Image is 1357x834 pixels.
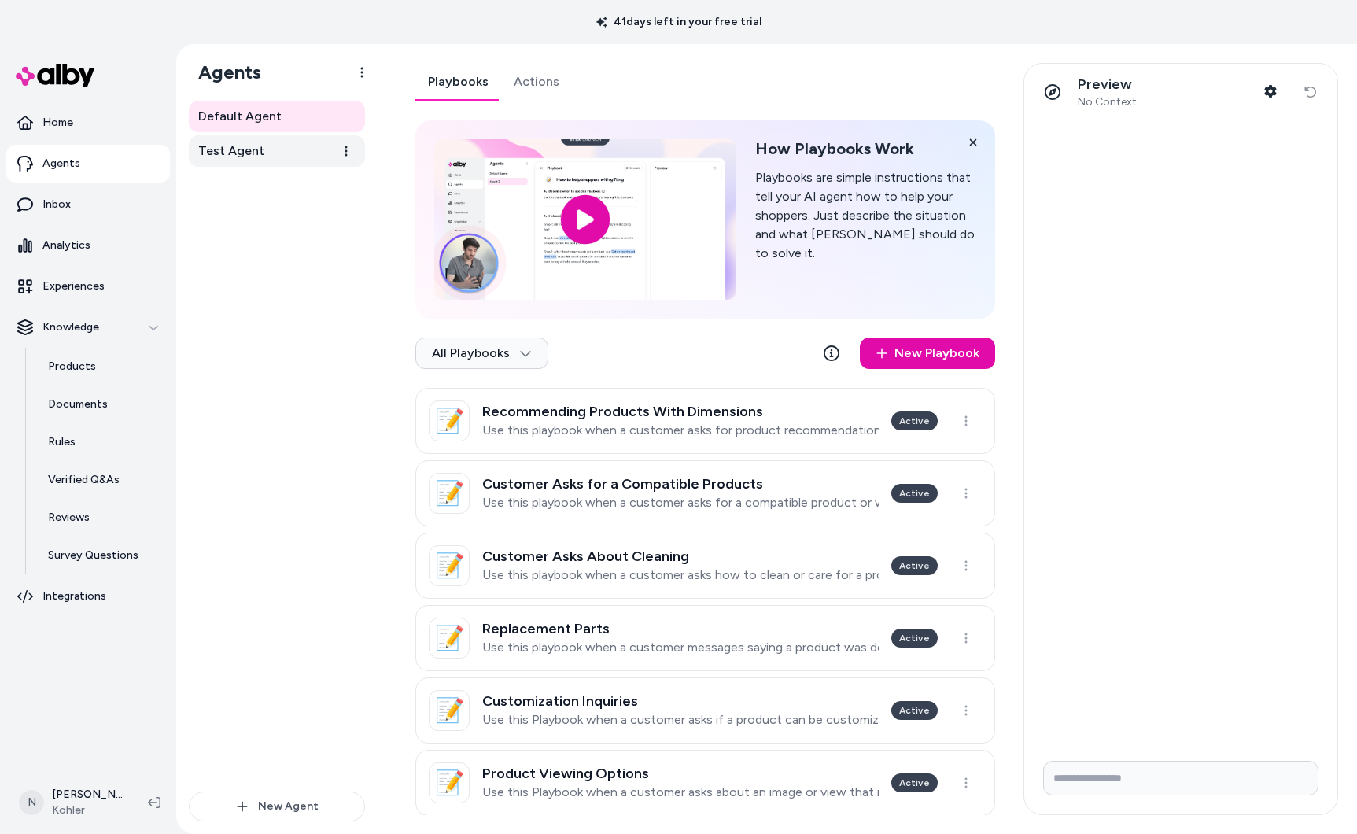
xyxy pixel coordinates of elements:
[32,386,170,423] a: Documents
[6,308,170,346] button: Knowledge
[16,64,94,87] img: alby Logo
[415,533,995,599] a: 📝Customer Asks About CleaningUse this playbook when a customer asks how to clean or care for a pr...
[189,101,365,132] a: Default Agent
[48,472,120,488] p: Verified Q&As
[415,605,995,671] a: 📝Replacement PartsUse this playbook when a customer messages saying a product was delivered broke...
[429,545,470,586] div: 📝
[1043,761,1318,795] input: Write your prompt here
[432,345,532,361] span: All Playbooks
[482,693,879,709] h3: Customization Inquiries
[482,567,879,583] p: Use this playbook when a customer asks how to clean or care for a product.
[891,556,938,575] div: Active
[1078,76,1137,94] p: Preview
[189,792,365,821] button: New Agent
[48,397,108,412] p: Documents
[42,319,99,335] p: Knowledge
[19,790,44,815] span: N
[429,618,470,659] div: 📝
[32,423,170,461] a: Rules
[42,197,71,212] p: Inbox
[429,400,470,441] div: 📝
[415,63,501,101] a: Playbooks
[482,548,879,564] h3: Customer Asks About Cleaning
[1078,95,1137,109] span: No Context
[482,476,879,492] h3: Customer Asks for a Compatible Products
[482,712,879,728] p: Use this Playbook when a customer asks if a product can be customized or altered (e.g., “Can I pe...
[42,238,90,253] p: Analytics
[891,629,938,648] div: Active
[415,388,995,454] a: 📝Recommending Products With DimensionsUse this playbook when a customer asks for product recommen...
[482,404,879,419] h3: Recommending Products With Dimensions
[755,168,976,263] p: Playbooks are simple instructions that tell your AI agent how to help your shoppers. Just describ...
[482,640,879,655] p: Use this playbook when a customer messages saying a product was delivered broken, damaged, or tha...
[415,750,995,816] a: 📝Product Viewing OptionsUse this Playbook when a customer asks about an image or view that may on...
[429,762,470,803] div: 📝
[891,484,938,503] div: Active
[42,279,105,294] p: Experiences
[48,510,90,526] p: Reviews
[501,63,572,101] a: Actions
[6,227,170,264] a: Analytics
[42,156,80,172] p: Agents
[32,461,170,499] a: Verified Q&As
[186,61,261,84] h1: Agents
[6,186,170,223] a: Inbox
[860,338,995,369] a: New Playbook
[891,701,938,720] div: Active
[48,548,138,563] p: Survey Questions
[482,495,879,511] p: Use this playbook when a customer asks for a compatible product or wants to know what products wi...
[482,621,879,637] h3: Replacement Parts
[429,690,470,731] div: 📝
[415,677,995,744] a: 📝Customization InquiriesUse this Playbook when a customer asks if a product can be customized or ...
[42,589,106,604] p: Integrations
[189,135,365,167] a: Test Agent
[6,578,170,615] a: Integrations
[755,139,976,159] h2: How Playbooks Work
[52,803,123,818] span: Kohler
[6,104,170,142] a: Home
[52,787,123,803] p: [PERSON_NAME]
[891,411,938,430] div: Active
[482,784,879,800] p: Use this Playbook when a customer asks about an image or view that may only be available on the P...
[48,359,96,375] p: Products
[198,107,282,126] span: Default Agent
[9,777,135,828] button: N[PERSON_NAME]Kohler
[32,537,170,574] a: Survey Questions
[6,268,170,305] a: Experiences
[415,338,548,369] button: All Playbooks
[482,766,879,781] h3: Product Viewing Options
[42,115,73,131] p: Home
[198,142,264,161] span: Test Agent
[48,434,76,450] p: Rules
[587,14,771,30] p: 41 days left in your free trial
[6,145,170,183] a: Agents
[891,773,938,792] div: Active
[32,348,170,386] a: Products
[429,473,470,514] div: 📝
[482,423,879,438] p: Use this playbook when a customer asks for product recommendations and the product titles include...
[32,499,170,537] a: Reviews
[415,460,995,526] a: 📝Customer Asks for a Compatible ProductsUse this playbook when a customer asks for a compatible p...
